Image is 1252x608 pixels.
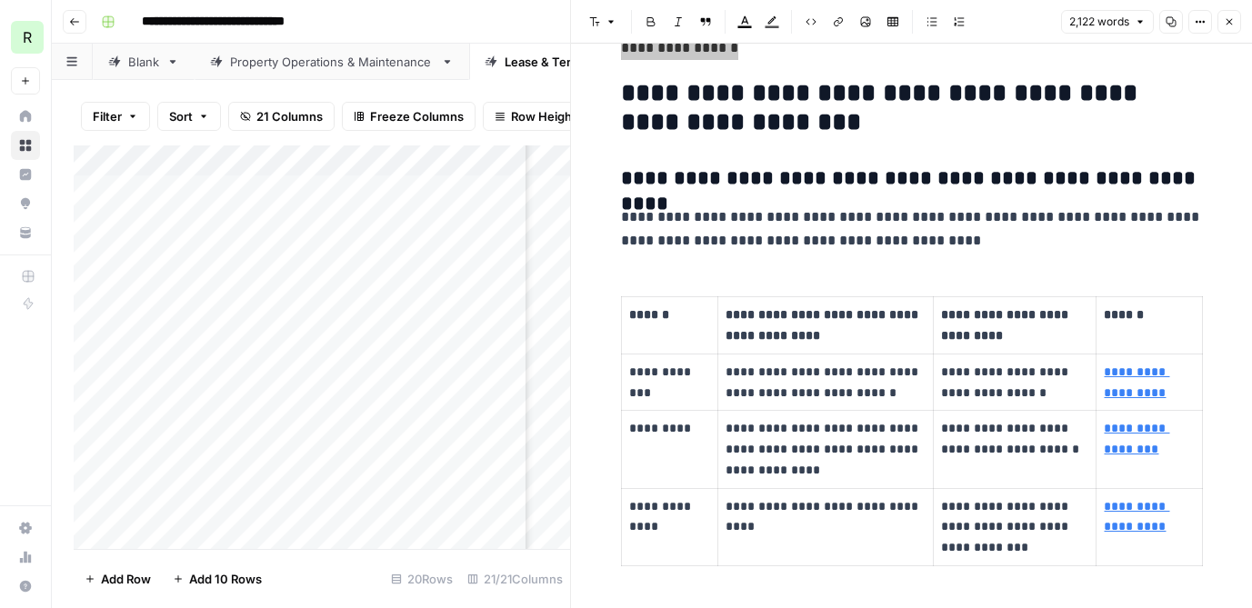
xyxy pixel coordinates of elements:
[11,572,40,601] button: Help + Support
[256,107,323,125] span: 21 Columns
[11,189,40,218] a: Opportunities
[128,53,159,71] div: Blank
[1069,14,1129,30] span: 2,122 words
[370,107,464,125] span: Freeze Columns
[483,102,588,131] button: Row Height
[511,107,576,125] span: Row Height
[460,564,570,593] div: 21/21 Columns
[93,107,122,125] span: Filter
[228,102,335,131] button: 21 Columns
[11,543,40,572] a: Usage
[189,570,262,588] span: Add 10 Rows
[162,564,273,593] button: Add 10 Rows
[74,564,162,593] button: Add Row
[11,513,40,543] a: Settings
[384,564,460,593] div: 20 Rows
[230,53,434,71] div: Property Operations & Maintenance
[169,107,193,125] span: Sort
[157,102,221,131] button: Sort
[1061,10,1154,34] button: 2,122 words
[23,26,32,48] span: R
[93,44,195,80] a: Blank
[342,102,476,131] button: Freeze Columns
[11,15,40,60] button: Workspace: Re-Leased
[11,131,40,160] a: Browse
[11,160,40,189] a: Insights
[469,44,706,80] a: Lease & Tenant Management
[505,53,670,71] div: Lease & Tenant Management
[11,218,40,247] a: Your Data
[81,102,150,131] button: Filter
[195,44,469,80] a: Property Operations & Maintenance
[101,570,151,588] span: Add Row
[11,102,40,131] a: Home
